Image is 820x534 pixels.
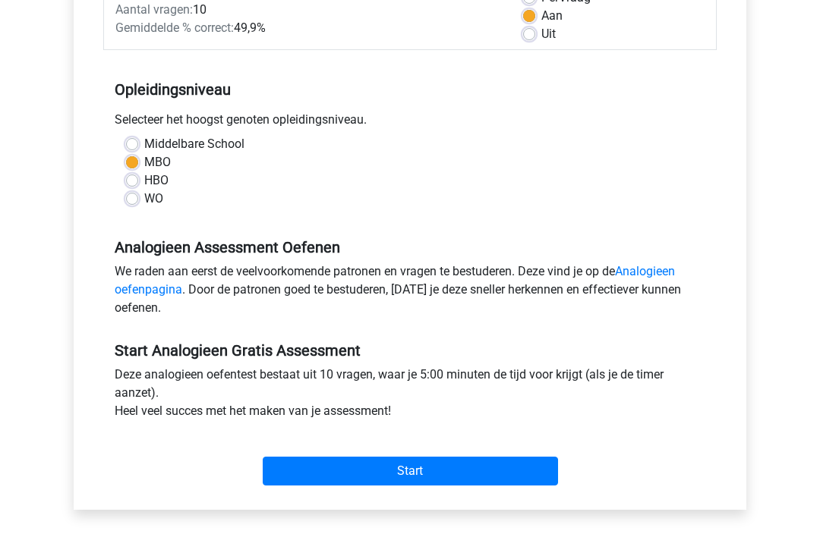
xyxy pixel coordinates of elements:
[115,238,705,256] h5: Analogieen Assessment Oefenen
[144,171,169,190] label: HBO
[104,1,512,19] div: 10
[115,2,193,17] span: Aantal vragen:
[541,7,563,25] label: Aan
[115,341,705,360] h5: Start Analogieen Gratis Assessment
[541,25,556,43] label: Uit
[103,262,717,323] div: We raden aan eerst de veelvoorkomende patronen en vragen te bestuderen. Deze vind je op de . Door...
[263,457,558,485] input: Start
[144,153,171,171] label: MBO
[103,366,717,426] div: Deze analogieen oefentest bestaat uit 10 vragen, waar je 5:00 minuten de tijd voor krijgt (als je...
[144,135,244,153] label: Middelbare School
[115,20,234,35] span: Gemiddelde % correct:
[144,190,163,208] label: WO
[103,111,717,135] div: Selecteer het hoogst genoten opleidingsniveau.
[104,19,512,37] div: 49,9%
[115,74,705,105] h5: Opleidingsniveau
